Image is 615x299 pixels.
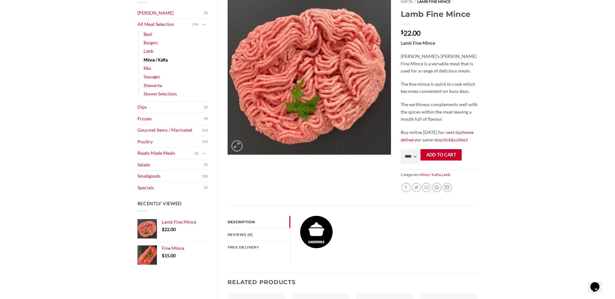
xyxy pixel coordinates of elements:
a: FREE Delivery [228,241,290,253]
a: [PERSON_NAME] [137,7,204,19]
p: The fine mince is quick to cook which becomes convenient on busy days. [401,81,478,95]
a: Lamb Fine Mince [162,219,208,225]
a: Skewer Selections [144,90,177,98]
a: Smallgoods [137,171,202,182]
span: $ [162,253,164,258]
span: (12) [202,137,208,147]
span: (74) [193,20,198,29]
bdi: 22.00 [162,227,176,232]
span: Recently Viewed [137,201,182,206]
strong: Lamb Fine Mince [401,40,435,46]
span: (1) [204,183,208,193]
a: Lamb [442,172,450,177]
span: $ [401,29,404,35]
a: Fine Mince [162,245,208,251]
a: Zoom [231,140,242,151]
p: [PERSON_NAME]’s [PERSON_NAME] Fine Mince is a versatile meat that is used for a range of deliciou... [401,53,478,75]
span: (2) [195,149,198,158]
span: (2) [204,160,208,170]
a: Poultry [137,136,202,148]
a: Dips [137,102,204,113]
img: Lamb Fine Mince [300,216,333,248]
button: Add to cart [420,149,462,161]
a: Salads [137,159,204,171]
a: Ribs [144,64,151,72]
a: Description [228,216,290,228]
a: Reviews (0) [228,228,290,241]
span: Categories: , [401,170,478,179]
span: $ [162,227,164,232]
a: Specials [137,182,204,194]
a: Share on Twitter [412,183,421,192]
p: The earthiness complements well with the spices within the meat leaving a mouth full of flavour. [401,101,478,123]
a: Ready Made Meals [137,148,195,159]
a: All Meat Selection [137,19,193,30]
span: (2) [204,8,208,18]
span: (18) [202,172,208,181]
span: Fine Mince [162,245,184,251]
a: click&collect [442,137,468,142]
span: (9) [204,114,208,124]
a: Gourmet Items / Marinated [137,125,202,136]
bdi: 15.00 [162,253,176,258]
a: Email to a Friend [422,183,431,192]
a: Share on LinkedIn [443,183,452,192]
a: Shawarma [144,81,162,90]
a: Burgers [144,39,158,47]
span: (5) [204,103,208,112]
a: Sausages [144,72,160,81]
a: Mince / Kafta [420,172,441,177]
a: Pin on Pinterest [432,183,442,192]
p: Buy online [DATE] for next day or same-day [401,129,478,143]
button: Toggle [200,21,208,28]
span: Lamb Fine Mince [162,219,196,225]
a: Share on Facebook [401,183,411,192]
iframe: chat widget [588,273,609,293]
a: Frozen [137,113,204,125]
a: Mince / Kafta [144,56,168,64]
bdi: 22.00 [401,29,420,37]
a: home delivery [401,129,474,142]
a: Lamb [144,47,153,55]
h1: Lamb Fine Mince [401,9,478,19]
span: (13) [202,126,208,135]
a: Beef [144,30,152,39]
button: Toggle [200,150,208,157]
h3: Related products [228,274,478,290]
